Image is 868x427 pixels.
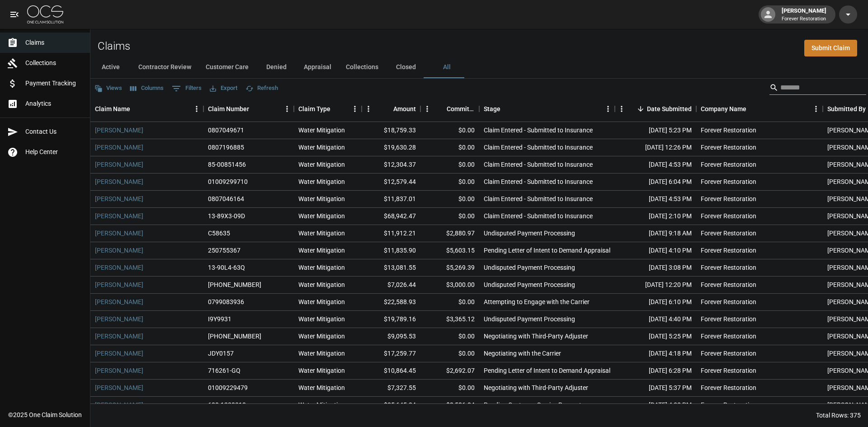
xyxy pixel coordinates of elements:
button: Menu [280,102,294,116]
div: $18,759.33 [362,122,420,139]
div: Amount [362,96,420,122]
div: 716261-GQ [208,366,241,375]
div: Claim Entered - Submitted to Insurance [484,126,593,135]
div: dynamic tabs [90,56,868,78]
div: $0.00 [420,380,479,397]
button: Denied [256,56,297,78]
div: Date Submitted [647,96,692,122]
button: Menu [809,102,823,116]
span: Contact Us [25,127,83,136]
button: Sort [249,103,262,115]
a: [PERSON_NAME] [95,160,143,169]
div: Stage [484,96,500,122]
div: Negotiating with the Carrier [484,349,561,358]
div: Water Mitigation [298,126,345,135]
div: [DATE] 4:53 PM [615,191,696,208]
div: Forever Restoration [701,229,756,238]
div: $68,942.47 [362,208,420,225]
div: $0.00 [420,139,479,156]
button: Menu [190,102,203,116]
div: $2,692.07 [420,362,479,380]
div: Claim Type [294,96,362,122]
div: Water Mitigation [298,366,345,375]
div: $12,304.37 [362,156,420,174]
div: 85-00851456 [208,160,246,169]
div: 13-89X3-09D [208,211,245,221]
button: Contractor Review [131,56,198,78]
button: Active [90,56,131,78]
a: [PERSON_NAME] [95,400,143,409]
div: $0.00 [420,294,479,311]
div: $10,864.45 [362,362,420,380]
div: Negotiating with Third-Party Adjuster [484,332,588,341]
div: $13,081.55 [362,259,420,277]
button: Sort [746,103,759,115]
div: Forever Restoration [701,143,756,152]
div: © 2025 One Claim Solution [8,410,82,419]
div: Submitted By [827,96,866,122]
div: Forever Restoration [701,126,756,135]
div: $0.00 [420,345,479,362]
div: $11,837.01 [362,191,420,208]
div: [DATE] 4:18 PM [615,345,696,362]
button: Refresh [243,81,280,95]
button: Sort [381,103,393,115]
div: Forever Restoration [701,246,756,255]
div: Forever Restoration [701,263,756,272]
div: I9Y9931 [208,314,231,324]
div: $11,912.21 [362,225,420,242]
button: Menu [348,102,362,116]
div: Amount [393,96,416,122]
div: Water Mitigation [298,383,345,392]
div: [DATE] 6:04 PM [615,174,696,191]
div: Forever Restoration [701,211,756,221]
h2: Claims [98,40,130,53]
button: Menu [362,102,375,116]
div: $9,095.53 [362,328,420,345]
div: Company Name [701,96,746,122]
div: Forever Restoration [701,160,756,169]
button: Show filters [170,81,204,96]
div: Water Mitigation [298,332,345,341]
div: JDY0157 [208,349,234,358]
div: Attempting to Engage with the Carrier [484,297,590,306]
a: [PERSON_NAME] [95,332,143,341]
div: Claim Entered - Submitted to Insurance [484,194,593,203]
div: Water Mitigation [298,246,345,255]
img: ocs-logo-white-transparent.png [27,5,63,23]
a: [PERSON_NAME] [95,366,143,375]
div: [DATE] 6:28 PM [615,362,696,380]
button: Sort [434,103,447,115]
a: Submit Claim [804,40,857,56]
div: [DATE] 9:18 AM [615,225,696,242]
div: Pending Customer Service Request [484,400,581,409]
a: [PERSON_NAME] [95,297,143,306]
div: Water Mitigation [298,229,345,238]
div: $0.00 [420,174,479,191]
div: Undisputed Payment Processing [484,229,575,238]
div: Forever Restoration [701,383,756,392]
div: Undisputed Payment Processing [484,263,575,272]
div: Claim Entered - Submitted to Insurance [484,143,593,152]
button: Menu [420,102,434,116]
div: Forever Restoration [701,177,756,186]
div: Committed Amount [420,96,479,122]
div: $3,000.00 [420,277,479,294]
div: 250755367 [208,246,241,255]
div: [DATE] 5:23 PM [615,122,696,139]
div: [PERSON_NAME] [778,6,830,23]
div: $19,789.16 [362,311,420,328]
div: Forever Restoration [701,280,756,289]
a: [PERSON_NAME] [95,211,143,221]
div: [DATE] 12:26 PM [615,139,696,156]
span: Claims [25,38,83,47]
div: $0.00 [420,328,479,345]
div: Water Mitigation [298,400,345,409]
div: $7,327.55 [362,380,420,397]
div: Claim Type [298,96,330,122]
div: Forever Restoration [701,400,756,409]
div: Claim Name [95,96,130,122]
a: [PERSON_NAME] [95,126,143,135]
span: Help Center [25,147,83,157]
div: $5,603.15 [420,242,479,259]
